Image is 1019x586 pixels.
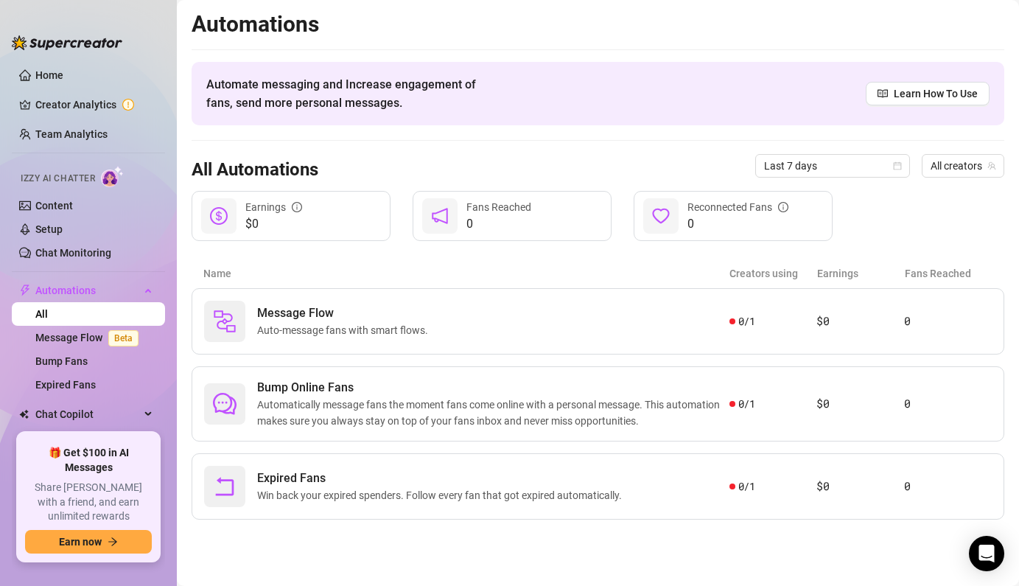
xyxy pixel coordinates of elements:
span: info-circle [292,202,302,212]
span: team [987,161,996,170]
article: $0 [816,313,904,330]
span: 🎁 Get $100 in AI Messages [25,446,152,475]
span: comment [213,392,237,416]
span: Earn now [59,536,102,548]
span: Auto-message fans with smart flows. [257,322,434,338]
span: Izzy AI Chatter [21,172,95,186]
article: Name [203,265,729,282]
span: 0 [687,215,788,233]
article: $0 [816,478,904,495]
span: Chat Copilot [35,402,140,426]
article: 0 [904,395,992,413]
span: Automations [35,279,140,302]
span: Bump Online Fans [257,379,729,397]
a: Content [35,200,73,212]
span: calendar [893,161,902,170]
img: svg%3e [213,310,237,333]
img: logo-BBDzfeDw.svg [12,35,122,50]
span: Fans Reached [466,201,531,213]
a: Message FlowBeta [35,332,144,343]
span: dollar [210,207,228,225]
span: Win back your expired spenders. Follow every fan that got expired automatically. [257,487,628,503]
article: $0 [816,395,904,413]
article: Creators using [729,265,817,282]
span: Learn How To Use [894,86,978,102]
a: Bump Fans [35,355,88,367]
span: Beta [108,330,139,346]
img: AI Chatter [101,166,124,187]
a: Creator Analytics exclamation-circle [35,93,153,116]
a: All [35,308,48,320]
h2: Automations [192,10,1004,38]
span: read [878,88,888,99]
a: Learn How To Use [866,82,990,105]
span: arrow-right [108,537,118,547]
img: Chat Copilot [19,409,29,419]
span: 0 / 1 [738,478,755,495]
span: 0 / 1 [738,313,755,329]
article: 0 [904,313,992,330]
a: Team Analytics [35,128,108,140]
span: $0 [245,215,302,233]
div: Reconnected Fans [687,199,788,215]
a: Expired Fans [35,379,96,391]
span: info-circle [778,202,788,212]
span: Expired Fans [257,470,628,487]
span: 0 / 1 [738,396,755,412]
span: heart [652,207,670,225]
article: 0 [904,478,992,495]
div: Open Intercom Messenger [969,536,1004,571]
h3: All Automations [192,158,318,182]
span: Message Flow [257,304,434,322]
a: Chat Monitoring [35,247,111,259]
article: Earnings [817,265,905,282]
div: Earnings [245,199,302,215]
span: 0 [466,215,531,233]
article: Fans Reached [905,265,992,282]
span: Automate messaging and Increase engagement of fans, send more personal messages. [206,75,490,112]
a: Setup [35,223,63,235]
span: rollback [213,475,237,498]
button: Earn nowarrow-right [25,530,152,554]
span: thunderbolt [19,285,31,296]
span: notification [431,207,449,225]
a: Home [35,69,63,81]
span: Share [PERSON_NAME] with a friend, and earn unlimited rewards [25,481,152,524]
span: Last 7 days [764,155,901,177]
span: All creators [931,155,995,177]
span: Automatically message fans the moment fans come online with a personal message. This automation m... [257,397,729,429]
